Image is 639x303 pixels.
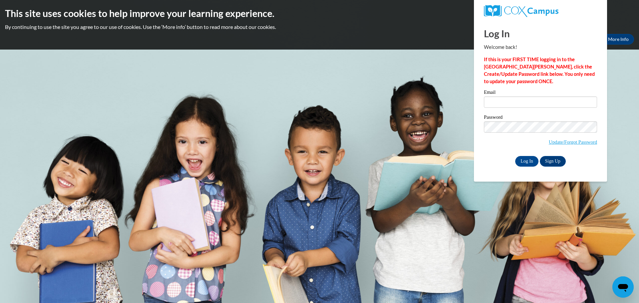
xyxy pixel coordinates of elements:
a: More Info [603,34,634,45]
strong: If this is your FIRST TIME logging in to the [GEOGRAPHIC_DATA][PERSON_NAME], click the Create/Upd... [484,57,595,84]
h1: Log In [484,27,597,40]
img: COX Campus [484,5,558,17]
label: Email [484,90,597,96]
a: COX Campus [484,5,597,17]
a: Update/Forgot Password [549,139,597,145]
a: Sign Up [540,156,566,167]
p: Welcome back! [484,44,597,51]
h2: This site uses cookies to help improve your learning experience. [5,7,634,20]
label: Password [484,115,597,121]
iframe: Button to launch messaging window [612,276,634,298]
input: Log In [515,156,538,167]
p: By continuing to use the site you agree to our use of cookies. Use the ‘More info’ button to read... [5,23,634,31]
